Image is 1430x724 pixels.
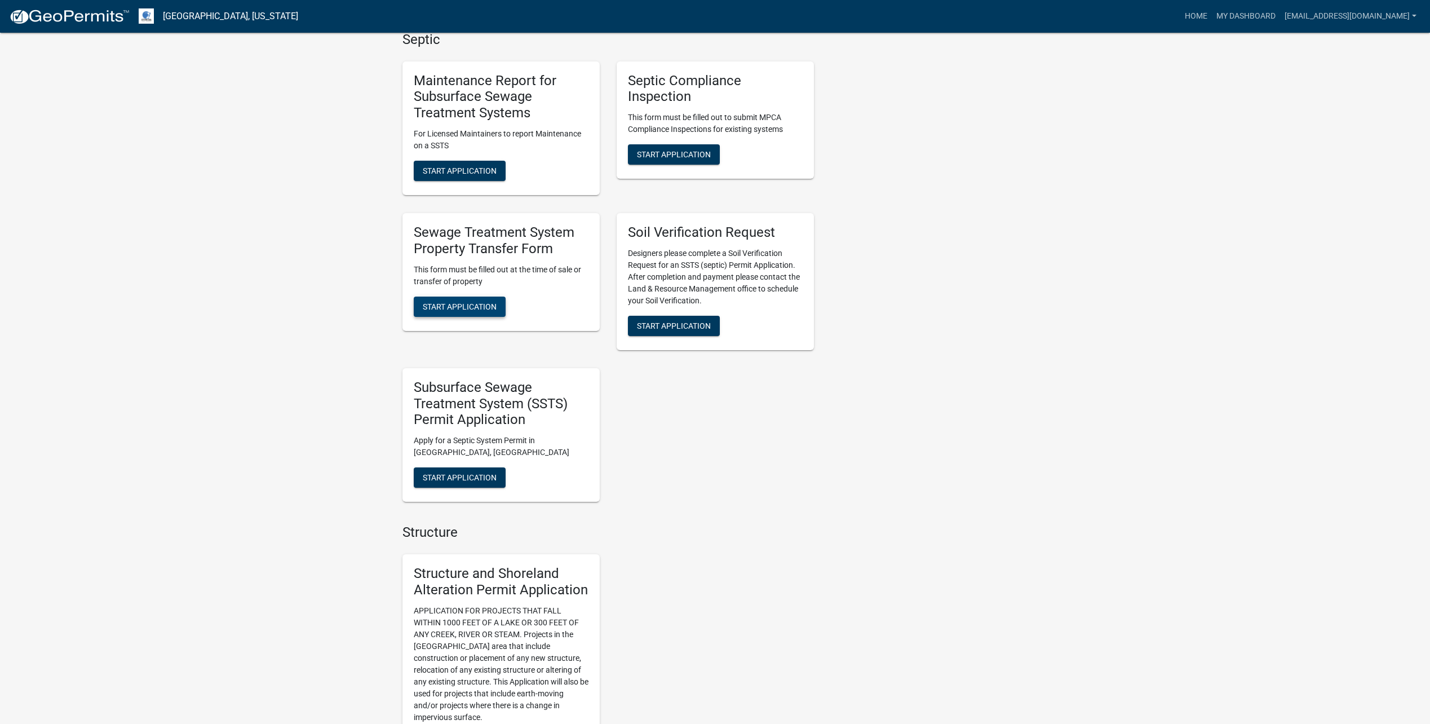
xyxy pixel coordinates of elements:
[1280,6,1421,27] a: [EMAIL_ADDRESS][DOMAIN_NAME]
[1180,6,1212,27] a: Home
[139,8,154,24] img: Otter Tail County, Minnesota
[628,248,803,307] p: Designers please complete a Soil Verification Request for an SSTS (septic) Permit Application. Af...
[628,224,803,241] h5: Soil Verification Request
[628,144,720,165] button: Start Application
[423,302,497,311] span: Start Application
[628,112,803,135] p: This form must be filled out to submit MPCA Compliance Inspections for existing systems
[414,224,588,257] h5: Sewage Treatment System Property Transfer Form
[628,73,803,105] h5: Septic Compliance Inspection
[1212,6,1280,27] a: My Dashboard
[414,128,588,152] p: For Licensed Maintainers to report Maintenance on a SSTS
[163,7,298,26] a: [GEOGRAPHIC_DATA], [US_STATE]
[414,379,588,428] h5: Subsurface Sewage Treatment System (SSTS) Permit Application
[414,435,588,458] p: Apply for a Septic System Permit in [GEOGRAPHIC_DATA], [GEOGRAPHIC_DATA]
[414,73,588,121] h5: Maintenance Report for Subsurface Sewage Treatment Systems
[637,150,711,159] span: Start Application
[402,524,814,541] h4: Structure
[414,605,588,723] p: APPLICATION FOR PROJECTS THAT FALL WITHIN 1000 FEET OF A LAKE OR 300 FEET OF ANY CREEK, RIVER OR ...
[414,467,506,488] button: Start Application
[414,297,506,317] button: Start Application
[414,161,506,181] button: Start Application
[402,32,814,48] h4: Septic
[423,166,497,175] span: Start Application
[628,316,720,336] button: Start Application
[414,566,588,598] h5: Structure and Shoreland Alteration Permit Application
[637,321,711,330] span: Start Application
[423,473,497,482] span: Start Application
[414,264,588,288] p: This form must be filled out at the time of sale or transfer of property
